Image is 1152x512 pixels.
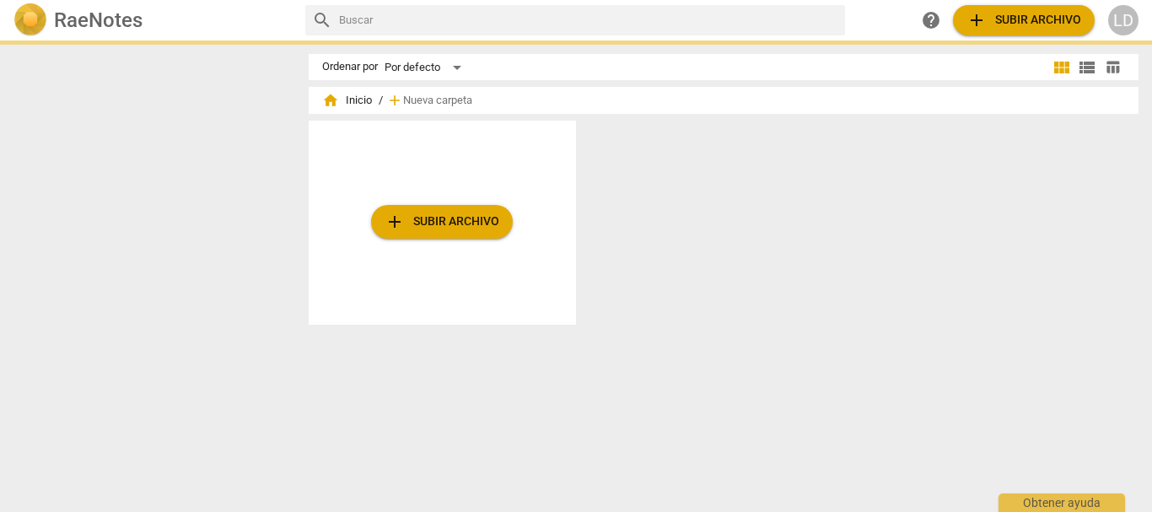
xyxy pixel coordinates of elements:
[13,3,47,37] img: Logo
[339,7,839,34] input: Buscar
[54,8,143,32] h2: RaeNotes
[1074,55,1100,80] button: Lista
[999,493,1125,512] div: Obtener ayuda
[13,3,292,37] a: LogoRaeNotes
[1052,57,1072,78] span: view_module
[385,212,499,232] span: Subir archivo
[385,212,405,232] span: add
[322,92,339,109] span: home
[385,54,467,81] div: Por defecto
[1105,59,1121,75] span: table_chart
[953,5,1095,35] button: Subir
[403,94,472,107] span: Nueva carpeta
[1108,5,1139,35] button: LD
[312,10,332,30] span: search
[386,92,403,109] span: add
[322,61,378,73] div: Ordenar por
[916,5,946,35] a: Obtener ayuda
[966,10,1081,30] span: Subir archivo
[371,205,513,239] button: Subir
[921,10,941,30] span: help
[322,92,372,109] span: Inicio
[966,10,987,30] span: add
[1077,57,1097,78] span: view_list
[1049,55,1074,80] button: Cuadrícula
[1100,55,1125,80] button: Tabla
[379,94,383,107] span: /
